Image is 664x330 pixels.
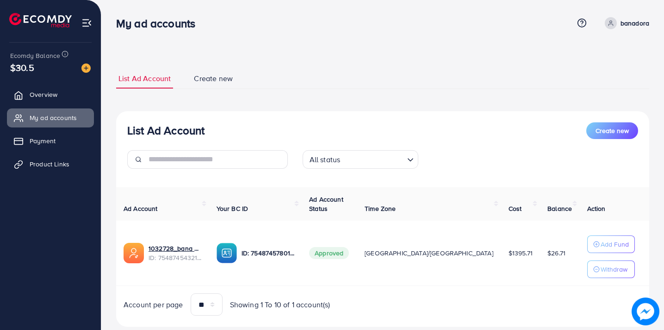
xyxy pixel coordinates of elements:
[194,73,233,84] span: Create new
[309,195,343,213] span: Ad Account Status
[601,17,649,29] a: banadora
[230,299,330,310] span: Showing 1 To 10 of 1 account(s)
[124,204,158,213] span: Ad Account
[30,159,69,169] span: Product Links
[7,85,94,104] a: Overview
[81,63,91,73] img: image
[308,153,342,166] span: All status
[30,90,57,99] span: Overview
[547,204,572,213] span: Balance
[242,247,295,259] p: ID: 7548745780125483025
[509,248,533,258] span: $1395.71
[149,253,202,262] span: ID: 7548745432170184711
[81,18,92,28] img: menu
[632,298,659,325] img: image
[343,151,403,166] input: Search for option
[547,248,565,258] span: $26.71
[365,248,493,258] span: [GEOGRAPHIC_DATA]/[GEOGRAPHIC_DATA]
[9,13,72,27] img: logo
[10,61,34,74] span: $30.5
[365,204,396,213] span: Time Zone
[596,126,629,135] span: Create new
[116,17,203,30] h3: My ad accounts
[124,243,144,263] img: ic-ads-acc.e4c84228.svg
[303,150,418,169] div: Search for option
[587,204,606,213] span: Action
[217,204,248,213] span: Your BC ID
[309,247,349,259] span: Approved
[587,260,635,278] button: Withdraw
[601,239,629,250] p: Add Fund
[7,155,94,173] a: Product Links
[509,204,522,213] span: Cost
[124,299,183,310] span: Account per page
[7,108,94,127] a: My ad accounts
[586,122,638,139] button: Create new
[601,264,627,275] p: Withdraw
[127,124,205,137] h3: List Ad Account
[587,235,635,253] button: Add Fund
[30,113,77,122] span: My ad accounts
[149,244,202,263] div: <span class='underline'>1032728_bana dor ad account 1_1757579407255</span></br>7548745432170184711
[149,244,202,253] a: 1032728_bana dor ad account 1_1757579407255
[217,243,237,263] img: ic-ba-acc.ded83a64.svg
[118,73,171,84] span: List Ad Account
[10,51,60,60] span: Ecomdy Balance
[621,18,649,29] p: banadora
[30,136,56,146] span: Payment
[7,132,94,150] a: Payment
